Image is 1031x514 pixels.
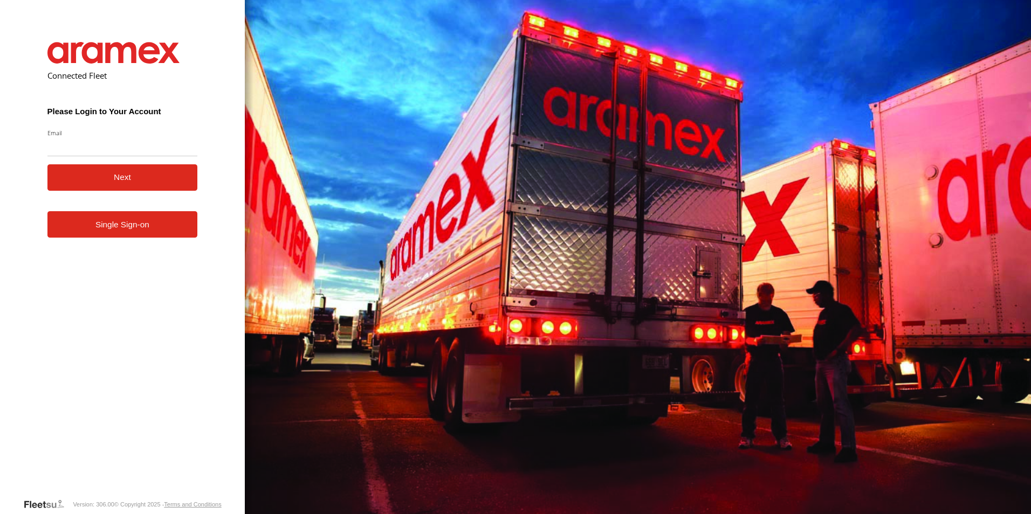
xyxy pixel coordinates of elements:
[47,42,180,64] img: Aramex
[23,499,73,510] a: Visit our Website
[47,211,198,238] a: Single Sign-on
[114,501,222,508] div: © Copyright 2025 -
[47,129,198,137] label: Email
[47,107,198,116] h3: Please Login to Your Account
[47,70,198,81] h2: Connected Fleet
[164,501,221,508] a: Terms and Conditions
[73,501,114,508] div: Version: 306.00
[47,164,198,191] button: Next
